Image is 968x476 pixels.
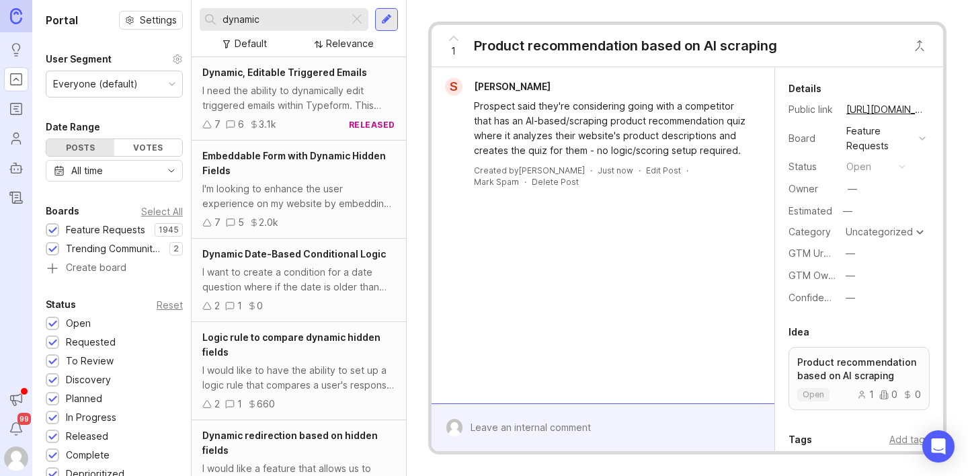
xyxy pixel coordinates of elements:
[842,101,930,118] a: [URL][DOMAIN_NAME]
[202,67,367,78] span: Dynamic, Editable Triggered Emails
[4,156,28,180] a: Autopilot
[4,67,28,91] a: Portal
[214,117,220,132] div: 7
[66,241,163,256] div: Trending Community Topics
[53,77,138,91] div: Everyone (default)
[140,13,177,27] span: Settings
[445,78,462,95] div: S
[202,430,378,456] span: Dynamic redirection based on hidden fields
[202,363,395,393] div: I would like to have the ability to set up a logic rule that compares a user's response to a dyna...
[524,176,526,188] div: ·
[46,203,79,219] div: Boards
[46,296,76,313] div: Status
[451,44,456,58] span: 1
[474,36,777,55] div: Product recommendation based on AI scraping
[192,57,406,141] a: Dynamic, Editable Triggered EmailsI need the ability to dynamically edit triggered emails within ...
[789,247,852,259] label: GTM Urgency
[846,290,855,305] div: —
[202,331,380,358] span: Logic rule to compare dynamic hidden fields
[192,322,406,420] a: Logic rule to compare dynamic hidden fieldsI would like to have the ability to set up a logic rul...
[4,126,28,151] a: Users
[4,417,28,441] button: Notifications
[66,410,116,425] div: In Progress
[639,165,641,176] div: ·
[789,159,836,174] div: Status
[4,186,28,210] a: Changelog
[237,299,242,313] div: 1
[349,119,395,130] div: released
[46,263,183,275] a: Create board
[846,124,914,153] div: Feature Requests
[437,78,561,95] a: S[PERSON_NAME]
[161,165,182,176] svg: toggle icon
[797,356,921,383] p: Product recommendation based on AI scraping
[192,141,406,239] a: Embeddable Form with Dynamic Hidden FieldsI'm looking to enhance the user experience on my websit...
[789,206,832,216] div: Estimated
[789,81,821,97] div: Details
[590,165,592,176] div: ·
[789,292,841,303] label: Confidence
[202,150,386,176] span: Embeddable Form with Dynamic Hidden Fields
[257,397,275,411] div: 660
[686,165,688,176] div: ·
[4,446,28,471] img: Andrew Demeter
[192,239,406,322] a: Dynamic Date-Based Conditional LogicI want to create a condition for a date question where if the...
[789,347,930,410] a: Product recommendation based on AI scrapingopen100
[46,119,100,135] div: Date Range
[46,139,114,156] div: Posts
[141,208,183,215] div: Select All
[889,432,930,447] div: Add tags
[446,419,463,436] img: Andrew Demeter
[789,270,843,281] label: GTM Owner
[846,227,913,237] div: Uncategorized
[474,176,519,188] button: Mark Spam
[4,387,28,411] button: Announcements
[71,163,103,178] div: All time
[238,215,244,230] div: 5
[202,83,395,113] div: I need the ability to dynamically edit triggered emails within Typeform. This functionality is cr...
[159,225,179,235] p: 1945
[202,265,395,294] div: I want to create a condition for a date question where if the date is older than 180 days, a spec...
[906,32,933,59] button: Close button
[202,182,395,211] div: I'm looking to enhance the user experience on my website by embedding a form with hidden fields. ...
[259,215,278,230] div: 2.0k
[839,202,856,220] div: —
[803,389,824,400] p: open
[237,397,242,411] div: 1
[789,182,836,196] div: Owner
[646,165,681,176] div: Edit Post
[46,51,112,67] div: User Segment
[922,430,955,463] div: Open Intercom Messenger
[903,390,921,399] div: 0
[4,38,28,62] a: Ideas
[66,391,102,406] div: Planned
[66,335,116,350] div: Requested
[598,165,633,176] a: Just now
[474,165,585,176] div: Created by [PERSON_NAME]
[66,372,111,387] div: Discovery
[66,448,110,463] div: Complete
[17,413,31,425] span: 99
[789,225,836,239] div: Category
[223,12,344,27] input: Search...
[846,268,855,283] div: —
[66,354,114,368] div: To Review
[214,299,220,313] div: 2
[173,243,179,254] p: 2
[157,301,183,309] div: Reset
[259,117,276,132] div: 3.1k
[846,246,855,261] div: —
[119,11,183,30] button: Settings
[789,131,836,146] div: Board
[474,81,551,92] span: [PERSON_NAME]
[10,8,22,24] img: Canny Home
[214,397,220,411] div: 2
[857,390,874,399] div: 1
[46,12,78,28] h1: Portal
[789,432,812,448] div: Tags
[214,215,220,230] div: 7
[474,99,748,158] div: Prospect said they're considering going with a competitor that has an AI-based/scraping product r...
